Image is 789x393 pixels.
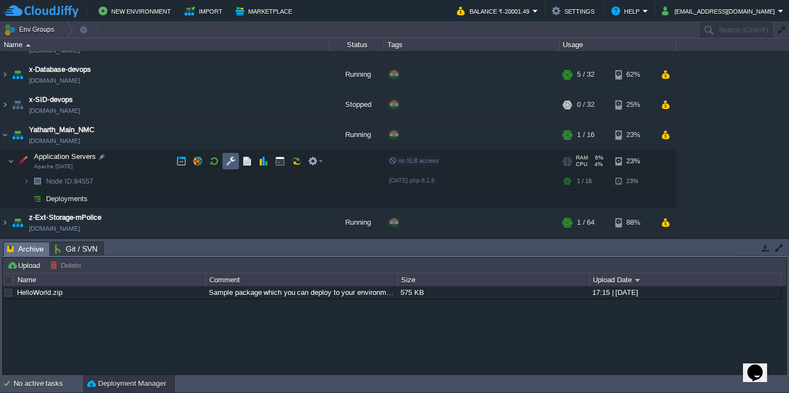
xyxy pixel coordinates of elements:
div: 62% [615,60,651,89]
div: Running [329,60,384,89]
a: [DOMAIN_NAME] [29,135,80,146]
div: Usage [560,38,676,51]
span: Application Servers [33,152,98,161]
span: RAM [576,155,588,161]
img: CloudJiffy [4,4,78,18]
div: Status [330,38,384,51]
button: Balance ₹-20001.49 [457,4,533,18]
iframe: chat widget [743,349,778,382]
div: Name [15,274,205,286]
div: 88% [615,208,651,237]
span: no SLB access [389,157,439,164]
span: Apache [DATE] [34,163,73,170]
button: [EMAIL_ADDRESS][DOMAIN_NAME] [662,4,778,18]
img: AMDAwAAAACH5BAEAAAAALAAAAAABAAEAAAICRAEAOw== [10,60,25,89]
div: 23% [615,150,651,172]
div: 1 / 16 [577,173,592,190]
button: Marketplace [236,4,295,18]
div: 25% [615,90,651,119]
a: x-SID-devops [29,94,73,105]
a: z-Ext-Storage-mPolice [29,212,101,223]
img: AMDAwAAAACH5BAEAAAAALAAAAAABAAEAAAICRAEAOw== [1,60,9,89]
span: Git / SVN [55,242,98,255]
img: AMDAwAAAACH5BAEAAAAALAAAAAABAAEAAAICRAEAOw== [26,44,31,47]
span: Archive [7,242,44,256]
button: Help [611,4,643,18]
button: New Environment [99,4,174,18]
a: [DOMAIN_NAME] [29,105,80,116]
img: AMDAwAAAACH5BAEAAAAALAAAAAABAAEAAAICRAEAOw== [10,208,25,237]
div: Size [398,274,589,286]
span: 4% [592,161,603,168]
img: AMDAwAAAACH5BAEAAAAALAAAAAABAAEAAAICRAEAOw== [8,150,14,172]
img: AMDAwAAAACH5BAEAAAAALAAAAAABAAEAAAICRAEAOw== [10,90,25,119]
div: Running [329,208,384,237]
a: HelloWorld.zip [17,288,62,297]
span: CPU [576,161,587,168]
div: Name [1,38,329,51]
span: [DATE]-php-8.2.8 [389,177,434,184]
a: Yatharth_Main_NMC [29,124,94,135]
img: AMDAwAAAACH5BAEAAAAALAAAAAABAAEAAAICRAEAOw== [30,190,45,207]
span: [DOMAIN_NAME] [29,75,80,86]
img: AMDAwAAAACH5BAEAAAAALAAAAAABAAEAAAICRAEAOw== [1,120,9,150]
button: Upload [7,260,43,270]
div: Stopped [329,90,384,119]
button: Deployment Manager [87,378,166,389]
div: 1 / 64 [577,208,594,237]
img: AMDAwAAAACH5BAEAAAAALAAAAAABAAEAAAICRAEAOw== [23,173,30,190]
div: No active tasks [14,375,82,392]
div: 17:15 | [DATE] [590,286,780,299]
a: Application ServersApache [DATE] [33,152,98,161]
button: Env Groups [4,22,58,37]
div: 0 / 32 [577,90,594,119]
button: Settings [552,4,598,18]
span: 84557 [45,176,95,186]
a: Node ID:84557 [45,176,95,186]
div: Upload Date [590,274,781,286]
div: Tags [385,38,559,51]
span: Node ID: [46,177,74,185]
div: 1 / 16 [577,120,594,150]
div: 23% [615,173,651,190]
span: 6% [592,155,603,161]
img: AMDAwAAAACH5BAEAAAAALAAAAAABAAEAAAICRAEAOw== [23,190,30,207]
a: Deployments [45,194,89,203]
div: Running [329,120,384,150]
button: Delete [50,260,84,270]
div: 23% [615,120,651,150]
img: AMDAwAAAACH5BAEAAAAALAAAAAABAAEAAAICRAEAOw== [10,120,25,150]
span: [DOMAIN_NAME] [29,223,80,234]
div: Sample package which you can deploy to your environment. Feel free to delete and upload a package... [206,286,397,299]
img: AMDAwAAAACH5BAEAAAAALAAAAAABAAEAAAICRAEAOw== [1,90,9,119]
img: AMDAwAAAACH5BAEAAAAALAAAAAABAAEAAAICRAEAOw== [1,208,9,237]
button: Import [185,4,226,18]
div: 5 / 32 [577,60,594,89]
div: Comment [207,274,397,286]
div: 575 KB [398,286,588,299]
a: x-Database-devops [29,64,91,75]
img: AMDAwAAAACH5BAEAAAAALAAAAAABAAEAAAICRAEAOw== [15,150,30,172]
img: AMDAwAAAACH5BAEAAAAALAAAAAABAAEAAAICRAEAOw== [30,173,45,190]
